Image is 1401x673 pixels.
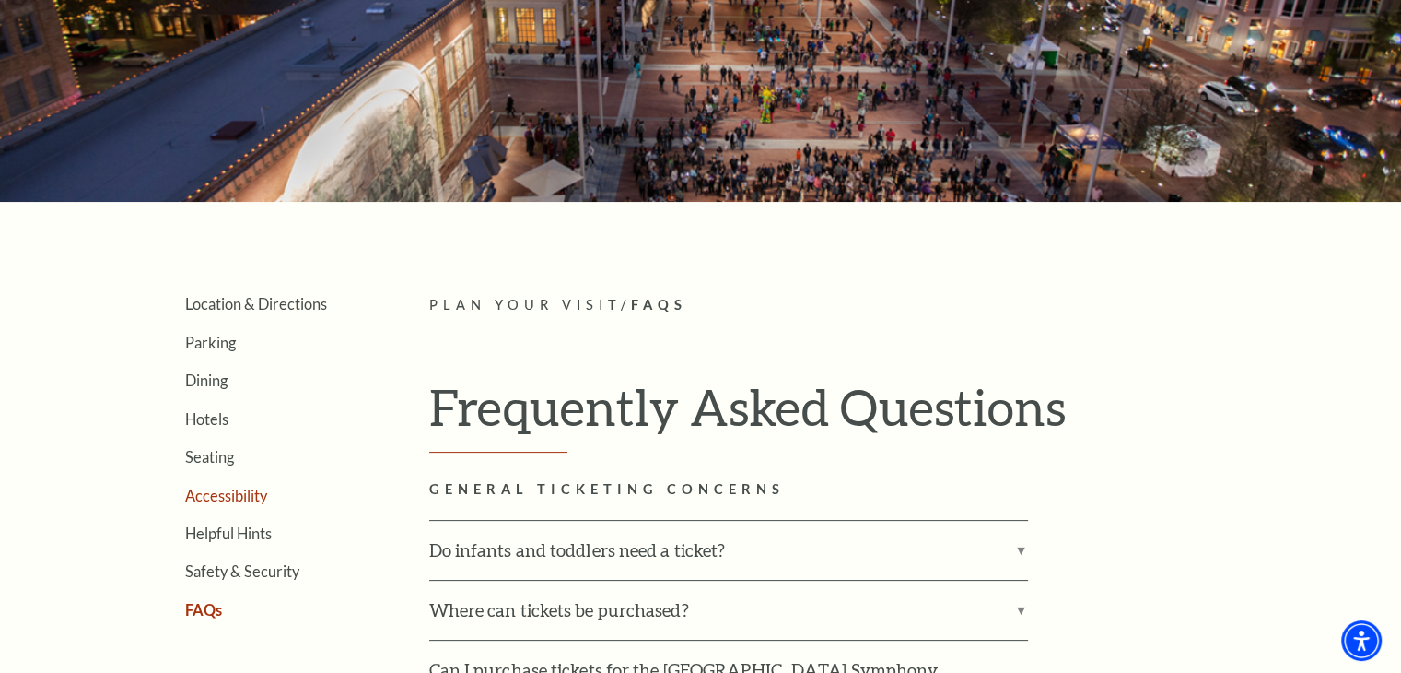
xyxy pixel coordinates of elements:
[429,478,1272,502] h2: GENERAL TICKETING CONCERNS
[185,525,272,542] a: Helpful Hints
[1341,620,1382,661] div: Accessibility Menu
[429,297,621,313] span: Plan Your Visit
[429,294,1272,317] p: /
[185,448,234,466] a: Seating
[185,295,327,313] a: Location & Directions
[185,410,228,428] a: Hotels
[429,581,1028,640] label: Where can tickets be purchased?
[429,377,1272,453] h1: Frequently Asked Questions
[185,562,299,580] a: Safety & Security
[185,487,267,504] a: Accessibility
[429,521,1028,580] label: Do infants and toddlers need a ticket?
[185,334,236,351] a: Parking
[185,372,228,389] a: Dining
[185,601,222,619] a: FAQs
[630,297,686,313] span: FAQs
